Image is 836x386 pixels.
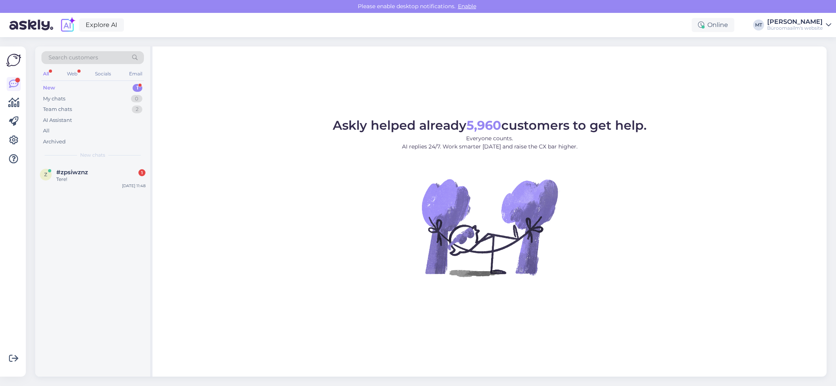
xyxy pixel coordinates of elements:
[79,18,124,32] a: Explore AI
[93,69,113,79] div: Socials
[767,19,823,25] div: [PERSON_NAME]
[43,127,50,135] div: All
[48,54,98,62] span: Search customers
[333,134,647,151] p: Everyone counts. AI replies 24/7. Work smarter [DATE] and raise the CX bar higher.
[122,183,145,189] div: [DATE] 11:48
[333,118,647,133] span: Askly helped already customers to get help.
[767,25,823,31] div: Büroomaailm's website
[767,19,831,31] a: [PERSON_NAME]Büroomaailm's website
[56,176,145,183] div: Tere!
[132,105,142,113] div: 2
[753,20,764,30] div: MT
[59,17,76,33] img: explore-ai
[44,172,47,177] span: z
[41,69,50,79] div: All
[80,152,105,159] span: New chats
[43,116,72,124] div: AI Assistant
[65,69,79,79] div: Web
[56,169,88,176] span: #zpsiwznz
[43,105,72,113] div: Team chats
[456,3,479,10] span: Enable
[138,169,145,176] div: 1
[43,95,65,103] div: My chats
[419,157,560,298] img: No Chat active
[133,84,142,92] div: 1
[466,118,501,133] b: 5,960
[43,84,55,92] div: New
[43,138,66,146] div: Archived
[131,95,142,103] div: 0
[692,18,734,32] div: Online
[6,53,21,68] img: Askly Logo
[127,69,144,79] div: Email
